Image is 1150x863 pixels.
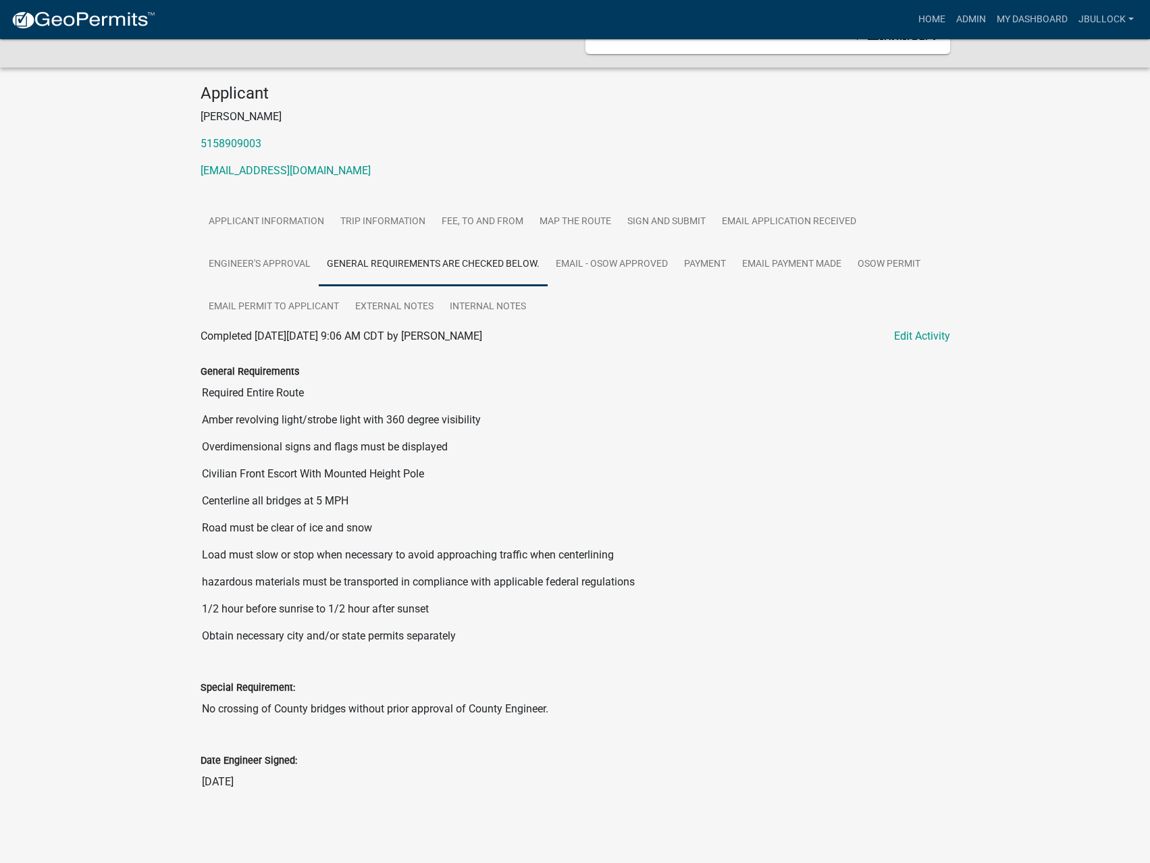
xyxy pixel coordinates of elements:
a: Admin [951,7,991,32]
a: OSOW permit [850,243,929,286]
a: Payment [676,243,734,286]
a: My Dashboard [991,7,1073,32]
h4: Applicant [201,84,950,103]
a: Email - OSOW approved [548,243,676,286]
a: Email permit to applicant [201,286,347,329]
a: FEE, To and From [434,201,531,244]
a: Engineer's Approval [201,243,319,286]
a: email payment made [734,243,850,286]
a: External Notes [347,286,442,329]
a: Map the Route [531,201,619,244]
a: jbullock [1073,7,1139,32]
label: General Requirements [201,367,299,377]
a: Sign and Submit [619,201,714,244]
a: Applicant Information [201,201,332,244]
label: Special Requirement: [201,683,295,693]
a: [EMAIL_ADDRESS][DOMAIN_NAME] [201,164,371,177]
p: [PERSON_NAME] [201,109,950,125]
a: Email application received [714,201,864,244]
label: Date Engineer Signed: [201,756,297,766]
a: 5158909003 [201,137,261,150]
a: Trip Information [332,201,434,244]
a: Edit Activity [894,328,950,344]
span: Completed [DATE][DATE] 9:06 AM CDT by [PERSON_NAME] [201,330,482,342]
a: Home [913,7,951,32]
a: Internal Notes [442,286,534,329]
a: General Requirements are checked below. [319,243,548,286]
